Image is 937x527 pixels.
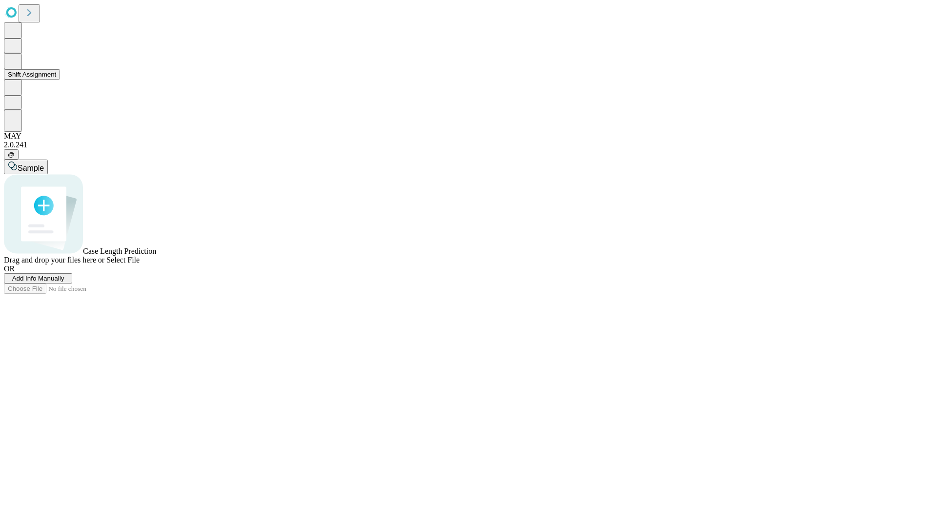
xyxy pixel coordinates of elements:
[83,247,156,255] span: Case Length Prediction
[4,69,60,80] button: Shift Assignment
[8,151,15,158] span: @
[106,256,140,264] span: Select File
[4,256,104,264] span: Drag and drop your files here or
[12,275,64,282] span: Add Info Manually
[18,164,44,172] span: Sample
[4,264,15,273] span: OR
[4,160,48,174] button: Sample
[4,132,933,141] div: MAY
[4,141,933,149] div: 2.0.241
[4,149,19,160] button: @
[4,273,72,284] button: Add Info Manually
